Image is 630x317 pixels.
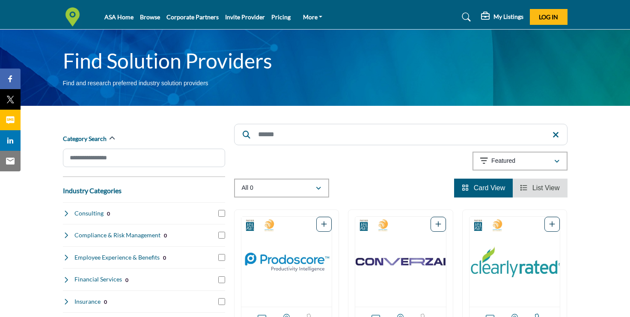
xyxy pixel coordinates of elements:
[241,217,332,307] img: Prodoscore
[462,184,505,191] a: View Card
[472,152,568,170] button: Featured
[74,209,104,218] h4: Consulting: Strategic advisory services to help staffing firms optimize operations and grow their...
[104,299,107,305] b: 0
[454,10,476,24] a: Search
[263,219,276,232] img: 2025 Staffing World Exhibitors Badge Icon
[234,179,329,197] button: All 0
[355,217,446,307] img: ConverzAI
[472,219,484,232] img: Corporate Partners Badge Icon
[140,13,160,21] a: Browse
[271,13,291,21] a: Pricing
[218,298,225,305] input: Select Insurance checkbox
[549,221,555,228] a: Add To List
[74,275,122,284] h4: Financial Services: Banking, accounting, and financial planning services tailored for staffing co...
[104,298,107,305] div: 0 Results For Insurance
[244,219,256,232] img: Corporate Partners Badge Icon
[107,209,110,217] div: 0 Results For Consulting
[63,135,107,143] h2: Category Search
[218,210,225,217] input: Select Consulting checkbox
[234,124,568,145] input: Search
[242,184,253,192] p: All 0
[454,179,513,197] li: Card View
[164,231,167,239] div: 0 Results For Compliance & Risk Management
[435,221,441,228] a: Add To List
[474,184,505,191] span: Card View
[164,233,167,239] b: 0
[166,13,219,21] a: Corporate Partners
[377,219,389,232] img: 2025 Staffing World Exhibitors Badge Icon
[63,149,225,167] input: Search Category
[539,13,558,21] span: Log In
[125,277,128,283] b: 0
[104,13,134,21] a: ASA Home
[163,254,166,261] div: 0 Results For Employee Experience & Benefits
[493,13,523,21] h5: My Listings
[225,13,265,21] a: Invite Provider
[297,11,329,23] a: More
[520,184,559,191] a: View List
[481,12,523,22] div: My Listings
[470,217,560,307] a: Open Listing in new tab
[491,219,504,232] img: 2025 Staffing World Exhibitors Badge Icon
[63,79,208,88] p: Find and research preferred industry solution providers
[218,232,225,239] input: Select Compliance & Risk Management checkbox
[530,9,568,25] button: Log In
[163,255,166,261] b: 0
[63,7,86,27] img: Site Logo
[491,157,515,165] p: Featured
[74,231,160,239] h4: Compliance & Risk Management: Services to ensure staffing companies meet regulatory requirements ...
[532,184,560,191] span: List View
[107,211,110,217] b: 0
[63,185,122,196] button: Industry Categories
[241,217,332,307] a: Open Listing in new tab
[355,217,446,307] a: Open Listing in new tab
[218,276,225,283] input: Select Financial Services checkbox
[74,253,160,262] h4: Employee Experience & Benefits: Solutions for enhancing workplace culture, employee satisfaction,...
[357,219,370,232] img: Corporate Partners Badge Icon
[218,254,225,261] input: Select Employee Experience & Benefits checkbox
[63,48,272,74] h1: Find Solution Providers
[74,297,101,306] h4: Insurance: Specialized insurance coverage including professional liability and workers' compensat...
[125,276,128,284] div: 0 Results For Financial Services
[470,217,560,307] img: ClearlyRated
[321,221,327,228] a: Add To List
[513,179,567,197] li: List View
